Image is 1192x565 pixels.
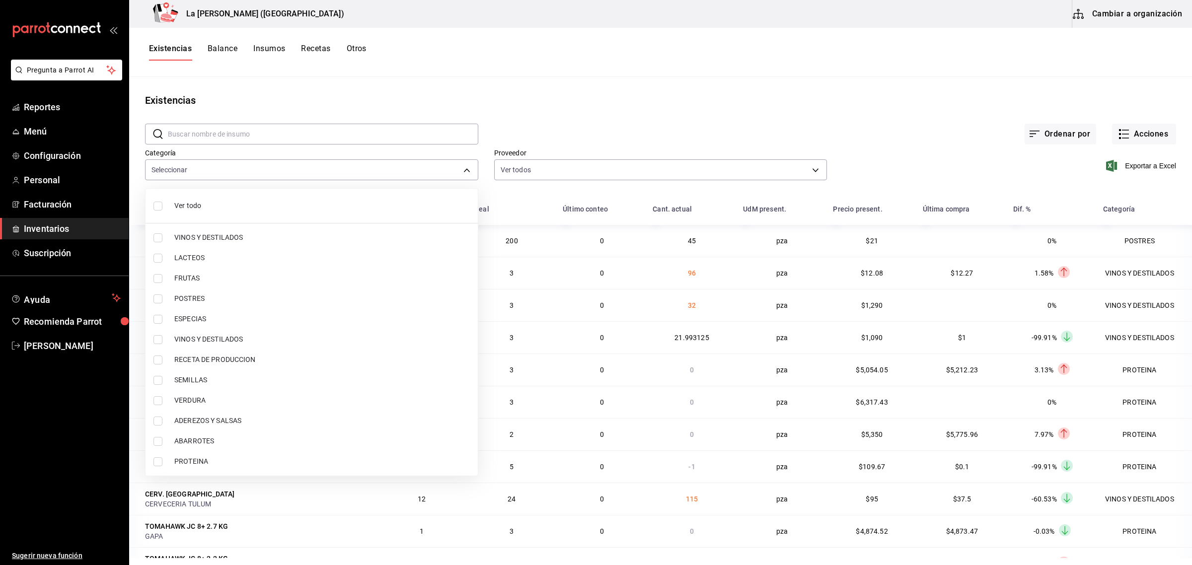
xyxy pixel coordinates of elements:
[174,314,470,324] span: ESPECIAS
[174,395,470,406] span: VERDURA
[174,201,470,211] span: Ver todo
[174,416,470,426] span: ADEREZOS Y SALSAS
[174,293,470,304] span: POSTRES
[174,232,470,243] span: VINOS Y DESTILADOS
[174,456,470,467] span: PROTEINA
[174,354,470,365] span: RECETA DE PRODUCCION
[174,436,470,446] span: ABARROTES
[174,273,470,283] span: FRUTAS
[174,375,470,385] span: SEMILLAS
[174,253,470,263] span: LACTEOS
[174,334,470,345] span: VINOS Y DESTILADOS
